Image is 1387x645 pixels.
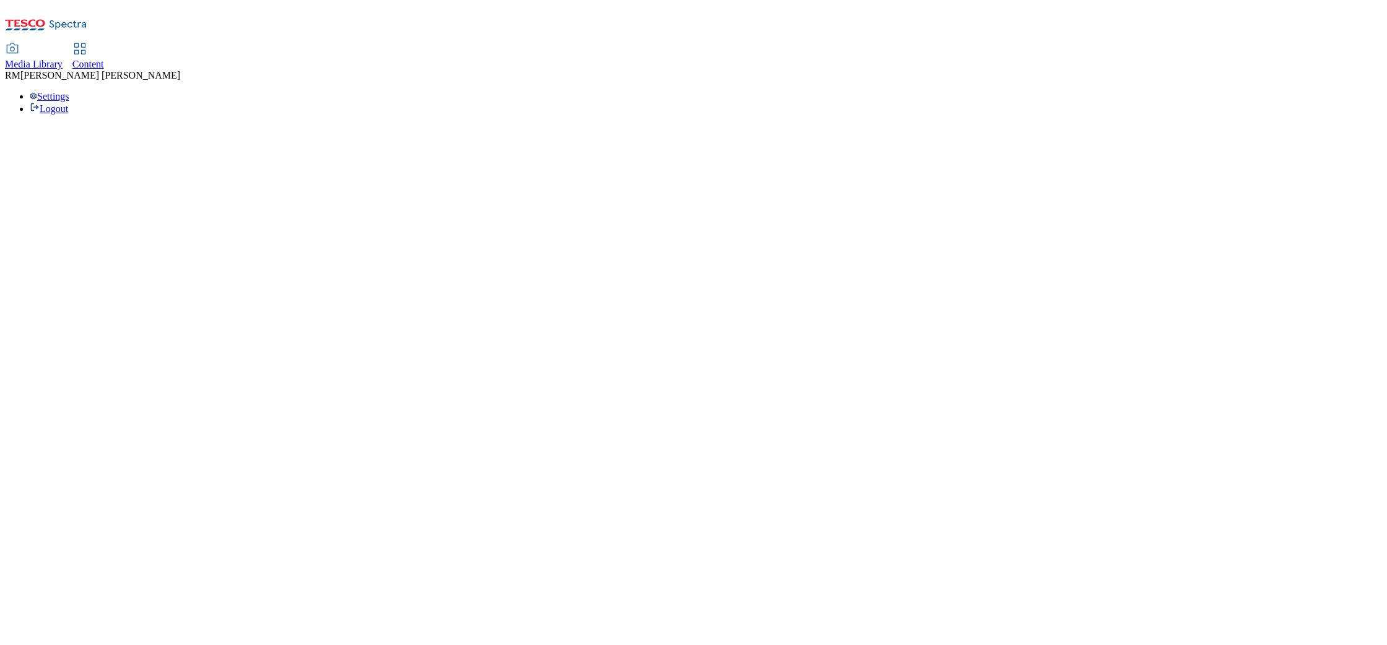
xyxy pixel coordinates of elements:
span: Content [72,59,104,69]
span: Media Library [5,59,63,69]
a: Media Library [5,44,63,70]
span: [PERSON_NAME] [PERSON_NAME] [20,70,180,80]
a: Logout [30,103,68,114]
a: Content [72,44,104,70]
span: RM [5,70,20,80]
a: Settings [30,91,69,102]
